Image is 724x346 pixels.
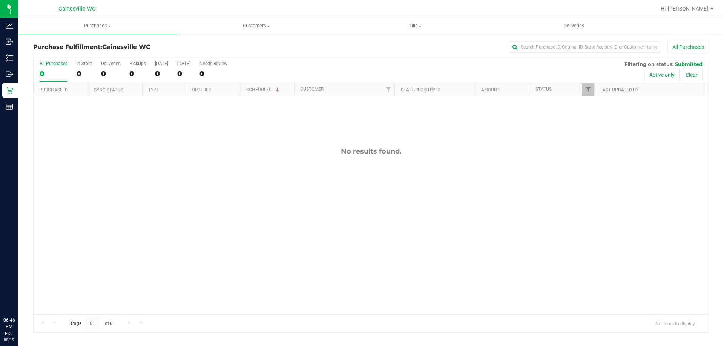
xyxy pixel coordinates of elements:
a: Deliveries [495,18,653,34]
span: Page of 0 [64,318,119,329]
inline-svg: Inventory [6,54,13,62]
input: Search Purchase ID, Original ID, State Registry ID or Customer Name... [509,41,660,53]
inline-svg: Outbound [6,70,13,78]
a: Filter [582,83,594,96]
a: Amount [481,87,500,93]
button: All Purchases [667,41,709,53]
div: 0 [129,69,146,78]
span: Submitted [675,61,703,67]
span: Deliveries [554,23,595,29]
div: 0 [155,69,168,78]
inline-svg: Analytics [6,22,13,29]
div: 0 [101,69,120,78]
div: PickUps [129,61,146,66]
div: No results found. [34,147,709,155]
p: 08/19 [3,337,15,343]
div: In Store [77,61,92,66]
span: Gainesville WC [102,43,150,50]
span: Customers [177,23,335,29]
p: 06:46 PM EDT [3,317,15,337]
inline-svg: Inbound [6,38,13,46]
a: Ordered [192,87,212,93]
span: Gainesville WC [58,6,95,12]
a: State Registry ID [401,87,440,93]
a: Type [148,87,159,93]
a: Tills [336,18,494,34]
a: Sync Status [94,87,123,93]
div: 0 [199,69,227,78]
div: All Purchases [40,61,67,66]
a: Scheduled [246,87,281,92]
div: 0 [40,69,67,78]
div: 0 [177,69,190,78]
div: [DATE] [155,61,168,66]
a: Filter [382,83,394,96]
div: Needs Review [199,61,227,66]
iframe: Resource center [8,286,30,308]
span: Purchases [18,23,177,29]
div: 0 [77,69,92,78]
inline-svg: Retail [6,87,13,94]
div: Deliveries [101,61,120,66]
span: Filtering on status: [624,61,673,67]
span: No items to display [649,318,701,329]
span: Tills [336,23,494,29]
a: Purchase ID [39,87,68,93]
inline-svg: Reports [6,103,13,110]
a: Last Updated By [600,87,638,93]
a: Purchases [18,18,177,34]
div: [DATE] [177,61,190,66]
button: Clear [681,69,703,81]
span: Hi, [PERSON_NAME]! [661,6,710,12]
h3: Purchase Fulfillment: [33,44,258,50]
a: Customers [177,18,336,34]
a: Customer [300,87,324,92]
button: Active only [644,69,680,81]
a: Status [535,87,552,92]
